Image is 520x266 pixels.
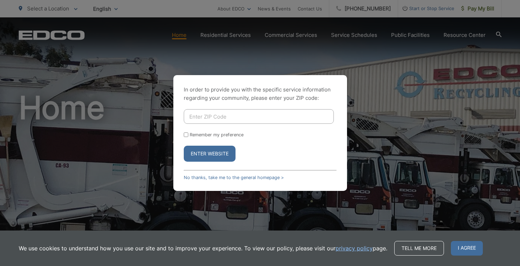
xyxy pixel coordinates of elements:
a: No thanks, take me to the general homepage > [184,175,284,180]
a: privacy policy [336,244,373,252]
label: Remember my preference [190,132,244,137]
input: Enter ZIP Code [184,109,334,124]
a: Tell me more [394,241,444,256]
p: We use cookies to understand how you use our site and to improve your experience. To view our pol... [19,244,387,252]
button: Enter Website [184,146,236,162]
span: I agree [451,241,483,256]
p: In order to provide you with the specific service information regarding your community, please en... [184,86,337,102]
